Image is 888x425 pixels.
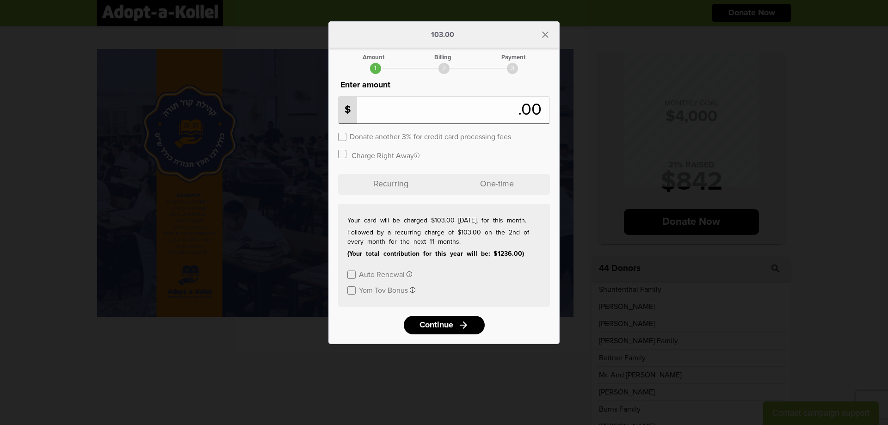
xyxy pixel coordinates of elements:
[347,216,541,225] p: Your card will be charged $103.00 [DATE], for this month.
[444,174,550,195] p: One-time
[359,270,405,278] label: Auto Renewal
[350,132,511,141] label: Donate another 3% for credit card processing fees
[518,102,546,118] span: .00
[339,97,357,123] p: $
[359,285,408,294] label: Yom Tov Bonus
[351,151,419,160] label: Charge Right Away
[540,29,551,40] i: close
[359,285,415,294] button: Yom Tov Bonus
[359,270,412,278] button: Auto Renewal
[370,63,381,74] div: 1
[438,63,450,74] div: 2
[404,316,485,334] a: Continuearrow_forward
[507,63,518,74] div: 3
[434,55,451,61] div: Billing
[458,320,469,331] i: arrow_forward
[419,321,453,329] span: Continue
[338,79,550,92] p: Enter amount
[501,55,525,61] div: Payment
[338,174,444,195] p: Recurring
[347,249,541,259] p: (Your total contribution for this year will be: $1236.00)
[363,55,384,61] div: Amount
[431,31,454,38] p: 103.00
[347,228,541,246] p: Followed by a recurring charge of $103.00 on the 2nd of every month for the next 11 months.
